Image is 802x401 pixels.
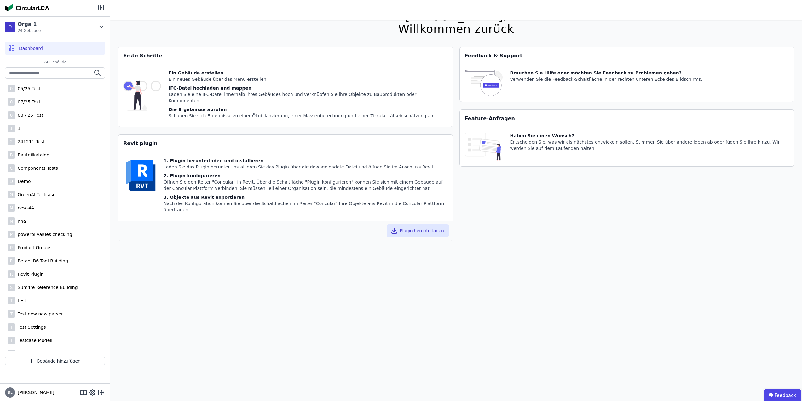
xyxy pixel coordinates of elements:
div: Ein Gebäude erstellen [169,70,448,76]
div: Erste Schritte [118,47,453,65]
div: 2. Plugin konfigurieren [164,173,448,179]
img: Concular [5,4,49,11]
span: 24 Gebäude [37,60,73,65]
div: test [15,298,26,304]
span: [PERSON_NAME] [15,389,54,396]
div: R [8,270,15,278]
button: Plugin herunterladen [387,224,449,237]
div: nna [15,218,26,224]
div: Nach der Konfiguration können Sie über die Schaltflächen im Reiter "Concular" Ihre Objekte aus Re... [164,200,448,213]
div: Orga 1 [18,21,41,28]
div: Öffnen Sie den Reiter "Concular" in Revit. Über die Schaltfläche "Plugin konfigurieren" können Si... [164,179,448,192]
div: GreenAI Testcase [15,192,55,198]
div: Testcase Modell [15,337,52,344]
div: Haben Sie einen Wunsch? [510,133,789,139]
div: R [8,257,15,265]
div: Laden Sie das Plugin herunter. Installieren Sie das Plugin über die downgeloadete Datei und öffne... [164,164,448,170]
div: Laden Sie eine IFC-Datei innerhalb Ihres Gebäudes hoch und verknüpfen Sie ihre Objekte zu Bauprod... [169,91,448,104]
div: S [8,284,15,291]
div: 1 [15,125,20,132]
div: G [8,191,15,198]
span: Dashboard [19,45,43,51]
div: O [5,22,15,32]
div: 05/25 Test [15,86,40,92]
div: Test new new parser [15,311,63,317]
div: Retool B6 Tool Building [15,258,68,264]
div: 07/25 Test [15,99,40,105]
button: Gebäude hinzufügen [5,357,105,365]
div: Verwenden Sie die Feedback-Schaltfläche in der rechten unteren Ecke des Bildschirms. [510,76,702,82]
div: 0 [8,98,15,106]
div: 3. Objekte aus Revit exportieren [164,194,448,200]
div: B [8,151,15,159]
div: D [8,178,15,185]
div: 1 [8,125,15,132]
div: Components Tests [15,165,58,171]
div: Revit Plugin [15,271,44,277]
div: T [8,323,15,331]
img: feature_request_tile-UiXE1qGU.svg [465,133,503,161]
div: 0 [8,85,15,92]
div: T [8,297,15,304]
div: C [8,164,15,172]
img: feedback-icon-HCTs5lye.svg [465,70,503,97]
div: 0 [8,111,15,119]
div: new-44 [15,205,34,211]
div: T [8,337,15,344]
img: getting_started_tile-DrF_GRSv.svg [123,70,161,121]
div: T [8,310,15,318]
div: Feedback & Support [460,47,794,65]
div: Bauteilkatalog [15,152,49,158]
div: Ein neues Gebäude über das Menü erstellen [169,76,448,82]
div: Schauen Sie sich Ergebnisse zu einer Ökobilanzierung, einer Massenberechnung und einer Zirkularit... [169,113,448,119]
span: BL [8,391,13,394]
div: P [8,244,15,251]
div: 2 [8,138,15,145]
div: Willkommen zurück [398,23,514,35]
div: T [8,350,15,357]
div: 1. Plugin herunterladen und installieren [164,157,448,164]
div: 241211 Test [15,139,44,145]
div: Revit plugin [118,135,453,152]
div: IFC-Datei hochladen und mappen [169,85,448,91]
div: N [8,204,15,212]
div: Die Ergebnisse abrufen [169,106,448,113]
div: Entscheiden Sie, was wir als nächstes entwickeln sollen. Stimmen Sie über andere Ideen ab oder fü... [510,139,789,151]
div: Feature-Anfragen [460,110,794,127]
div: 08 / 25 Test [15,112,43,118]
span: 24 Gebäude [18,28,41,33]
img: revit-YwGVQcbs.svg [123,157,159,193]
div: Test Settings [15,324,46,330]
div: powerbi values checking [15,231,72,238]
div: Brauchen Sie Hilfe oder möchten Sie Feedback zu Problemen geben? [510,70,702,76]
div: Sum4re Reference Building [15,284,78,291]
div: Testing Units Transformation [15,351,80,357]
div: Demo [15,178,31,185]
div: P [8,231,15,238]
div: Product Groups [15,245,52,251]
div: N [8,217,15,225]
